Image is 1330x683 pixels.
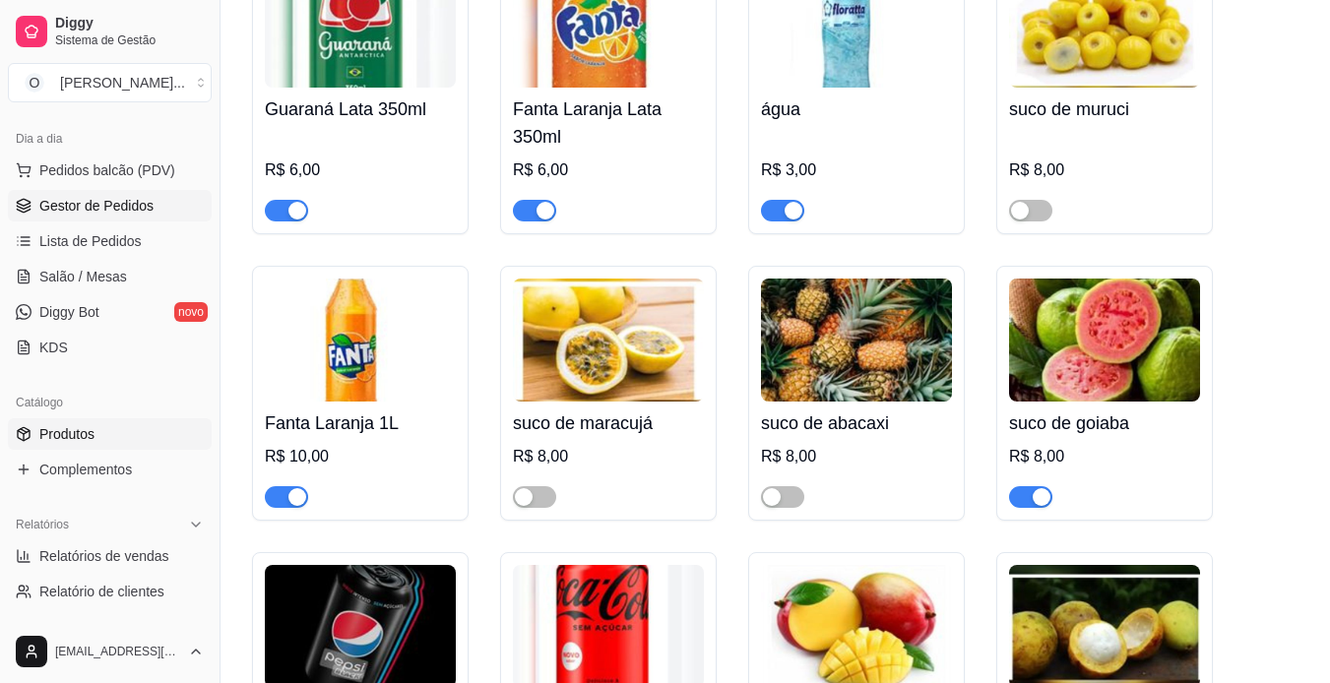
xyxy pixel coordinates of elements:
[513,279,704,402] img: product-image
[8,8,212,55] a: DiggySistema de Gestão
[761,409,952,437] h4: suco de abacaxi
[39,338,68,357] span: KDS
[8,155,212,186] button: Pedidos balcão (PDV)
[8,576,212,607] a: Relatório de clientes
[39,424,95,444] span: Produtos
[39,302,99,322] span: Diggy Bot
[60,73,185,93] div: [PERSON_NAME] ...
[761,158,952,182] div: R$ 3,00
[8,225,212,257] a: Lista de Pedidos
[8,261,212,292] a: Salão / Mesas
[265,158,456,182] div: R$ 6,00
[8,454,212,485] a: Complementos
[39,582,164,601] span: Relatório de clientes
[39,196,154,216] span: Gestor de Pedidos
[761,445,952,468] div: R$ 8,00
[761,95,952,123] h4: água
[39,546,169,566] span: Relatórios de vendas
[8,296,212,328] a: Diggy Botnovo
[39,267,127,286] span: Salão / Mesas
[265,279,456,402] img: product-image
[513,158,704,182] div: R$ 6,00
[8,332,212,363] a: KDS
[8,418,212,450] a: Produtos
[55,32,204,48] span: Sistema de Gestão
[761,279,952,402] img: product-image
[1009,279,1200,402] img: product-image
[1009,158,1200,182] div: R$ 8,00
[8,628,212,675] button: [EMAIL_ADDRESS][DOMAIN_NAME]
[265,409,456,437] h4: Fanta Laranja 1L
[55,644,180,659] span: [EMAIL_ADDRESS][DOMAIN_NAME]
[513,445,704,468] div: R$ 8,00
[513,95,704,151] h4: Fanta Laranja Lata 350ml
[8,611,212,643] a: Relatório de mesas
[1009,445,1200,468] div: R$ 8,00
[265,95,456,123] h4: Guaraná Lata 350ml
[8,123,212,155] div: Dia a dia
[39,160,175,180] span: Pedidos balcão (PDV)
[39,617,158,637] span: Relatório de mesas
[55,15,204,32] span: Diggy
[16,517,69,532] span: Relatórios
[39,231,142,251] span: Lista de Pedidos
[39,460,132,479] span: Complementos
[265,445,456,468] div: R$ 10,00
[25,73,44,93] span: O
[8,387,212,418] div: Catálogo
[1009,409,1200,437] h4: suco de goiaba
[8,63,212,102] button: Select a team
[8,190,212,221] a: Gestor de Pedidos
[513,409,704,437] h4: suco de maracujá
[8,540,212,572] a: Relatórios de vendas
[1009,95,1200,123] h4: suco de muruci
